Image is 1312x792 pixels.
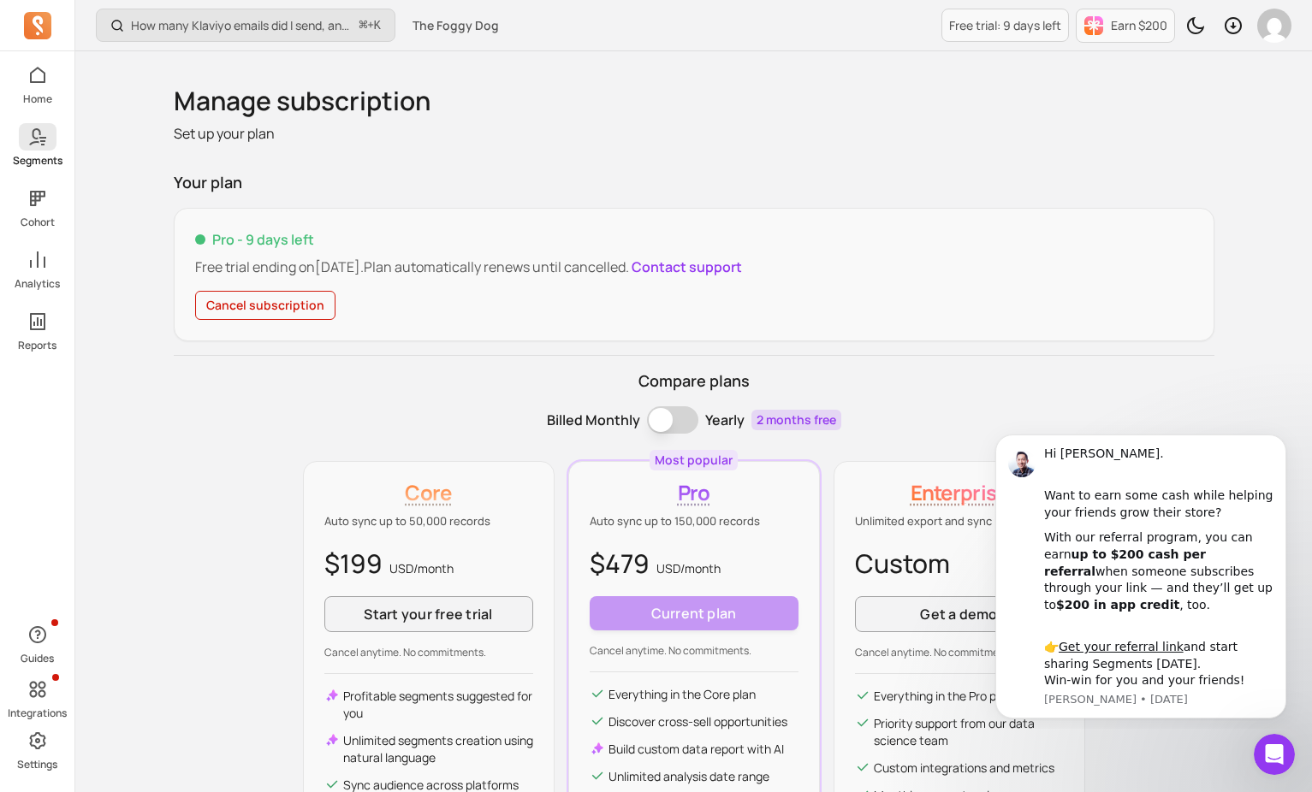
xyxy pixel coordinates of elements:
iframe: Intercom live chat [1254,734,1295,775]
p: Auto sync up to 50,000 records [324,513,533,530]
h1: Manage subscription [174,86,1214,116]
span: Free trial ending on [DATE] . [195,257,364,276]
p: Reports [18,339,56,352]
p: Segments [13,154,62,168]
button: Contact support [632,257,742,277]
p: $479 [590,544,798,582]
p: Pro - 9 days left [195,229,1193,250]
button: Toggle dark mode [1178,9,1213,43]
span: USD/ month [656,560,721,576]
p: Billed Monthly [547,410,640,430]
p: Earn $200 [1111,17,1167,34]
p: Custom integrations and metrics [874,759,1054,777]
p: Unlimited export and sync [855,513,1064,530]
p: Unlimited segments creation using natural language [343,732,533,766]
p: Compare plans [174,369,1214,393]
p: Home [23,92,52,106]
button: Current plan [590,596,798,630]
p: Set up your plan [174,123,1214,144]
p: Enterprise [855,479,1064,506]
p: Discover cross-sell opportunities [609,713,787,730]
span: + [359,16,381,34]
p: Most popular [655,452,733,469]
p: Unlimited analysis date range [609,768,769,785]
p: Plan automatically renews until cancelled. [195,257,1193,277]
a: Get a demo [855,596,1064,632]
p: Everything in the Core plan [609,686,756,703]
kbd: K [374,19,381,33]
p: Cancel anytime. No commitments. [590,644,798,658]
kbd: ⌘ [359,15,368,37]
p: Guides [21,652,54,665]
button: The Foggy Dog [402,10,509,41]
p: Custom [855,544,1064,582]
p: Build custom data report with AI [609,741,784,758]
p: Core [324,479,533,506]
iframe: Intercom notifications message [970,419,1312,729]
button: Start your free trial [324,596,533,632]
p: Free trial: 9 days left [949,17,1061,34]
p: Settings [17,758,57,771]
p: Profitable segments suggested for you [343,688,533,722]
span: The Foggy Dog [413,17,499,34]
a: Free trial: 9 days left [941,9,1069,42]
button: Guides [19,618,56,669]
button: Cancel subscription [195,291,335,320]
img: avatar [1257,9,1291,43]
p: Integrations [8,706,67,720]
p: Yearly [705,410,745,430]
p: Auto sync up to 150,000 records [590,513,798,530]
p: Cohort [21,216,55,229]
p: Your plan [174,171,1214,194]
p: 2 months free [751,410,841,430]
p: $199 [324,544,533,582]
p: Cancel anytime. No commitments. [855,646,1064,659]
p: Pro [590,479,798,506]
p: Analytics [15,277,60,291]
button: Earn $200 [1076,9,1175,43]
span: USD/ month [389,560,454,576]
p: How many Klaviyo emails did I send, and how well did they perform? [131,17,353,34]
button: How many Klaviyo emails did I send, and how well did they perform?⌘+K [96,9,395,42]
p: Cancel anytime. No commitments. [324,646,533,659]
p: Priority support from our data science team [874,715,1064,749]
p: Everything in the Pro plan [874,688,1012,705]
